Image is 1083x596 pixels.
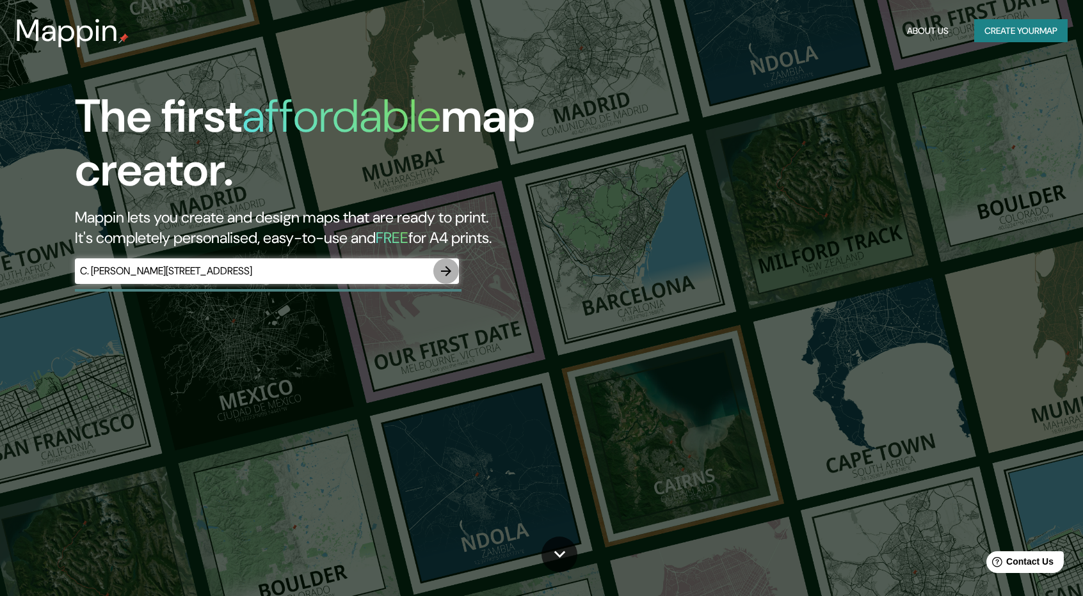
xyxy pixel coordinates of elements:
h1: The first map creator. [75,90,616,207]
iframe: Help widget launcher [969,546,1069,582]
button: About Us [902,19,954,43]
h3: Mappin [15,13,118,49]
h1: affordable [242,86,441,146]
img: mappin-pin [118,33,129,43]
input: Choose your favourite place [75,263,433,278]
h2: Mappin lets you create and design maps that are ready to print. It's completely personalised, eas... [75,207,616,248]
button: Create yourmap [974,19,1068,43]
h5: FREE [376,228,408,247]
